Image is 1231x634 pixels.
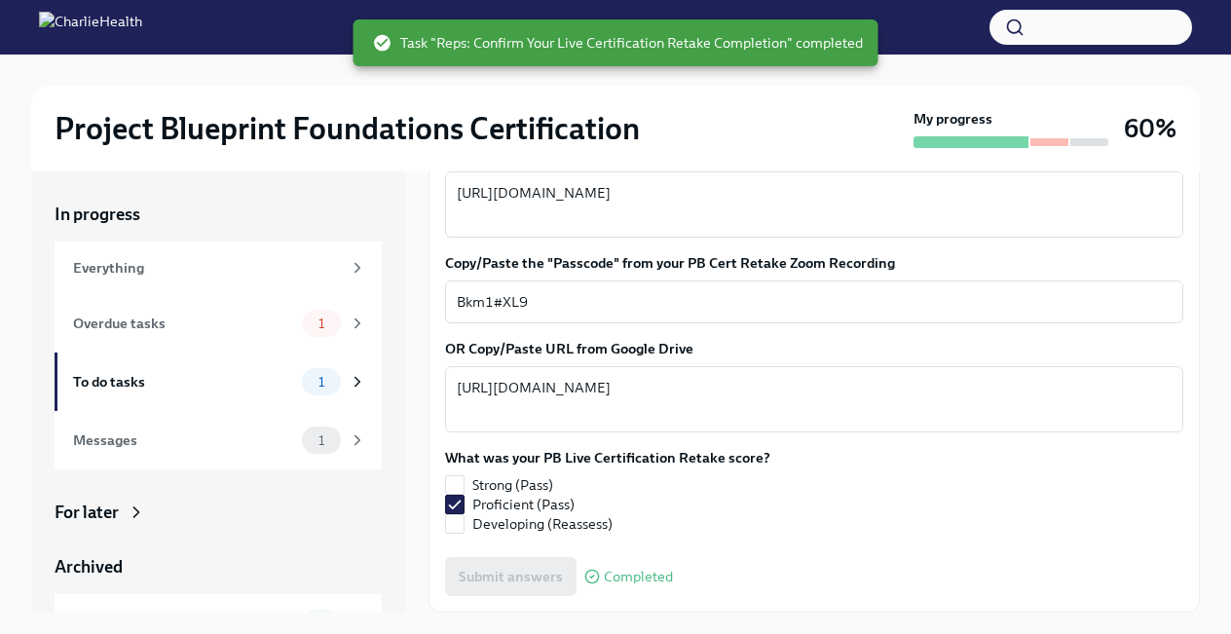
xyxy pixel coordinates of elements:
[604,570,673,584] span: Completed
[1124,111,1176,146] h3: 60%
[55,411,382,469] a: Messages1
[55,203,382,226] a: In progress
[445,339,1183,358] label: OR Copy/Paste URL from Google Drive
[73,313,294,334] div: Overdue tasks
[445,253,1183,273] label: Copy/Paste the "Passcode" from your PB Cert Retake Zoom Recording
[39,12,142,43] img: CharlieHealth
[55,294,382,353] a: Overdue tasks1
[307,433,336,448] span: 1
[914,109,992,129] strong: My progress
[472,475,553,495] span: Strong (Pass)
[457,376,1172,423] textarea: [URL][DOMAIN_NAME]
[73,257,341,279] div: Everything
[55,555,382,578] a: Archived
[457,290,1172,314] textarea: Bkm1#XL9
[472,514,613,534] span: Developing (Reassess)
[373,33,863,53] span: Task "Reps: Confirm Your Live Certification Retake Completion" completed
[55,353,382,411] a: To do tasks1
[457,181,1172,228] textarea: [URL][DOMAIN_NAME]
[73,371,294,392] div: To do tasks
[55,501,119,524] div: For later
[55,242,382,294] a: Everything
[55,109,640,148] h2: Project Blueprint Foundations Certification
[307,375,336,390] span: 1
[472,495,575,514] span: Proficient (Pass)
[445,448,770,467] label: What was your PB Live Certification Retake score?
[73,429,294,451] div: Messages
[55,501,382,524] a: For later
[307,317,336,331] span: 1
